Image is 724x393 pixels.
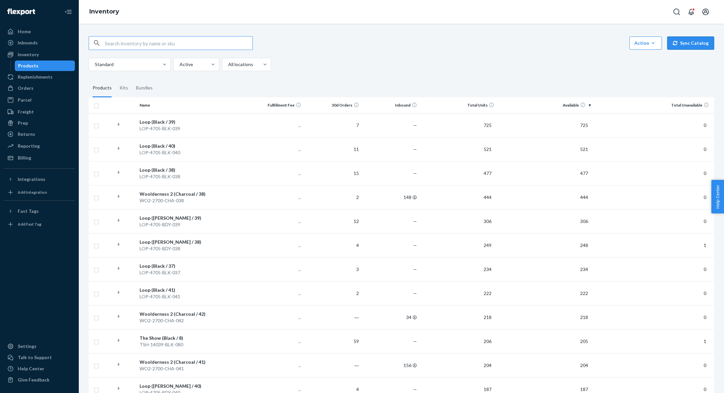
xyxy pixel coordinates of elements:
span: 0 [701,170,709,176]
span: 521 [481,146,494,152]
div: Inventory [18,51,39,58]
span: — [413,242,417,248]
div: Returns [18,131,35,137]
span: 477 [578,170,591,176]
span: 444 [578,194,591,200]
span: 218 [481,314,494,320]
a: Replenishments [4,72,75,82]
div: WO2-2700-CHA-042 [140,317,243,324]
td: 34 [362,305,420,329]
div: Loop ([PERSON_NAME] / 40) [140,383,243,389]
a: Settings [4,341,75,352]
button: Help Center [711,180,724,213]
p: ... [248,242,301,249]
div: Action [634,40,657,46]
p: ... [248,386,301,393]
input: Standard [94,61,95,68]
div: LOP-4705-BDY-039 [140,221,243,228]
td: 148 [362,185,420,209]
th: Total Unavailable [593,97,714,113]
div: LOP-4705-BLK-039 [140,125,243,132]
button: Fast Tags [4,206,75,216]
div: Woolderness 2 (Charcoal / 38) [140,191,243,197]
p: ... [248,362,301,369]
div: Add Fast Tag [18,221,41,227]
span: — [413,266,417,272]
button: Sync Catalog [667,37,714,50]
div: LOP-4705-BLK-038 [140,173,243,180]
p: ... [248,290,301,297]
button: Open Search Box [670,5,683,18]
div: Talk to Support [18,354,52,361]
button: Open notifications [685,5,698,18]
td: 15 [304,161,362,185]
p: ... [248,218,301,225]
span: 0 [701,314,709,320]
button: Close Navigation [62,5,75,18]
div: Loop (Black / 40) [140,143,243,149]
span: 222 [578,290,591,296]
td: 2 [304,281,362,305]
span: 1 [701,242,709,248]
input: Active [179,61,180,68]
td: 12 [304,209,362,233]
div: Home [18,28,31,35]
td: 3 [304,257,362,281]
td: ― [304,353,362,377]
span: 249 [481,242,494,248]
span: 206 [481,338,494,344]
th: Total Units [420,97,497,113]
span: 725 [578,122,591,128]
button: Give Feedback [4,375,75,385]
a: Add Integration [4,187,75,198]
div: Loop (Black / 39) [140,119,243,125]
div: Products [93,79,112,97]
span: 0 [701,290,709,296]
div: Freight [18,109,34,115]
p: ... [248,170,301,177]
a: Freight [4,107,75,117]
span: 187 [578,386,591,392]
a: Prep [4,118,75,128]
p: ... [248,266,301,273]
span: — [413,386,417,392]
span: 222 [481,290,494,296]
td: ― [304,305,362,329]
span: 204 [578,362,591,368]
a: Home [4,26,75,37]
th: 30d Orders [304,97,362,113]
div: WO2-2700-CHA-038 [140,197,243,204]
div: Bundles [136,79,153,97]
span: 0 [701,146,709,152]
button: Open account menu [699,5,712,18]
p: ... [248,122,301,129]
div: Loop (Black / 38) [140,167,243,173]
div: Fast Tags [18,208,39,214]
span: 306 [481,218,494,224]
a: Inventory [89,8,119,15]
button: Action [629,37,662,50]
span: — [413,218,417,224]
td: 59 [304,329,362,353]
div: LOP-4705-BDY-038 [140,245,243,252]
span: 205 [578,338,591,344]
span: 0 [701,362,709,368]
a: Reporting [4,141,75,151]
p: ... [248,146,301,153]
a: Orders [4,83,75,93]
div: The Show (Black / 8) [140,335,243,341]
td: 4 [304,233,362,257]
input: Search inventory by name or sku [105,37,252,50]
a: Talk to Support [4,352,75,363]
a: Inventory [4,49,75,60]
span: 187 [481,386,494,392]
ol: breadcrumbs [84,2,124,21]
span: 204 [481,362,494,368]
a: Parcel [4,95,75,105]
td: 156 [362,353,420,377]
span: — [413,290,417,296]
span: — [413,170,417,176]
div: LOP-4705-BLK-037 [140,269,243,276]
